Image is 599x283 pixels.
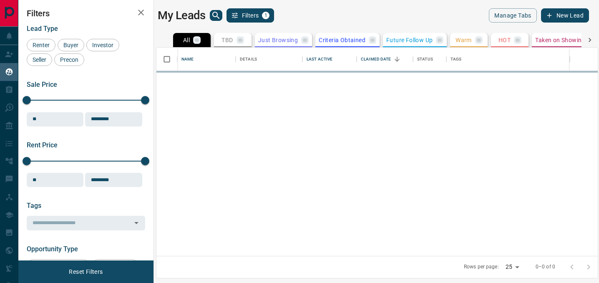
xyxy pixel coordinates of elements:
div: Tags [446,48,570,71]
p: Just Browsing [258,37,298,43]
button: Manage Tabs [489,8,536,23]
div: Name [181,48,194,71]
div: Claimed Date [357,48,413,71]
div: Claimed Date [361,48,391,71]
div: Seller [27,53,52,66]
p: Rows per page: [464,263,499,270]
button: New Lead [541,8,589,23]
span: 1 [263,13,269,18]
span: Investor [89,42,116,48]
h1: My Leads [158,9,206,22]
p: Criteria Obtained [319,37,365,43]
span: Opportunity Type [27,245,78,253]
div: Last Active [302,48,357,71]
div: Status [413,48,446,71]
div: Tags [451,48,462,71]
span: Renter [30,42,53,48]
span: Sale Price [27,81,57,88]
div: Details [240,48,257,71]
span: Seller [30,56,49,63]
span: Buyer [60,42,81,48]
button: Reset Filters [63,265,108,279]
button: Filters1 [227,8,274,23]
p: 0–0 of 0 [536,263,555,270]
p: Taken on Showings [535,37,588,43]
div: Buyer [58,39,84,51]
p: TBD [221,37,233,43]
button: search button [210,10,222,21]
p: All [183,37,190,43]
div: Name [177,48,236,71]
span: Precon [57,56,81,63]
h2: Filters [27,8,145,18]
p: Future Follow Up [386,37,433,43]
p: Warm [456,37,472,43]
p: HOT [498,37,511,43]
div: Precon [54,53,84,66]
div: Last Active [307,48,332,71]
div: 25 [502,261,522,273]
span: Lead Type [27,25,58,33]
span: Rent Price [27,141,58,149]
button: Open [131,217,142,229]
div: Status [417,48,433,71]
span: Tags [27,202,41,210]
div: Details [236,48,302,71]
button: Sort [391,53,403,65]
div: Renter [27,39,55,51]
div: Investor [86,39,119,51]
